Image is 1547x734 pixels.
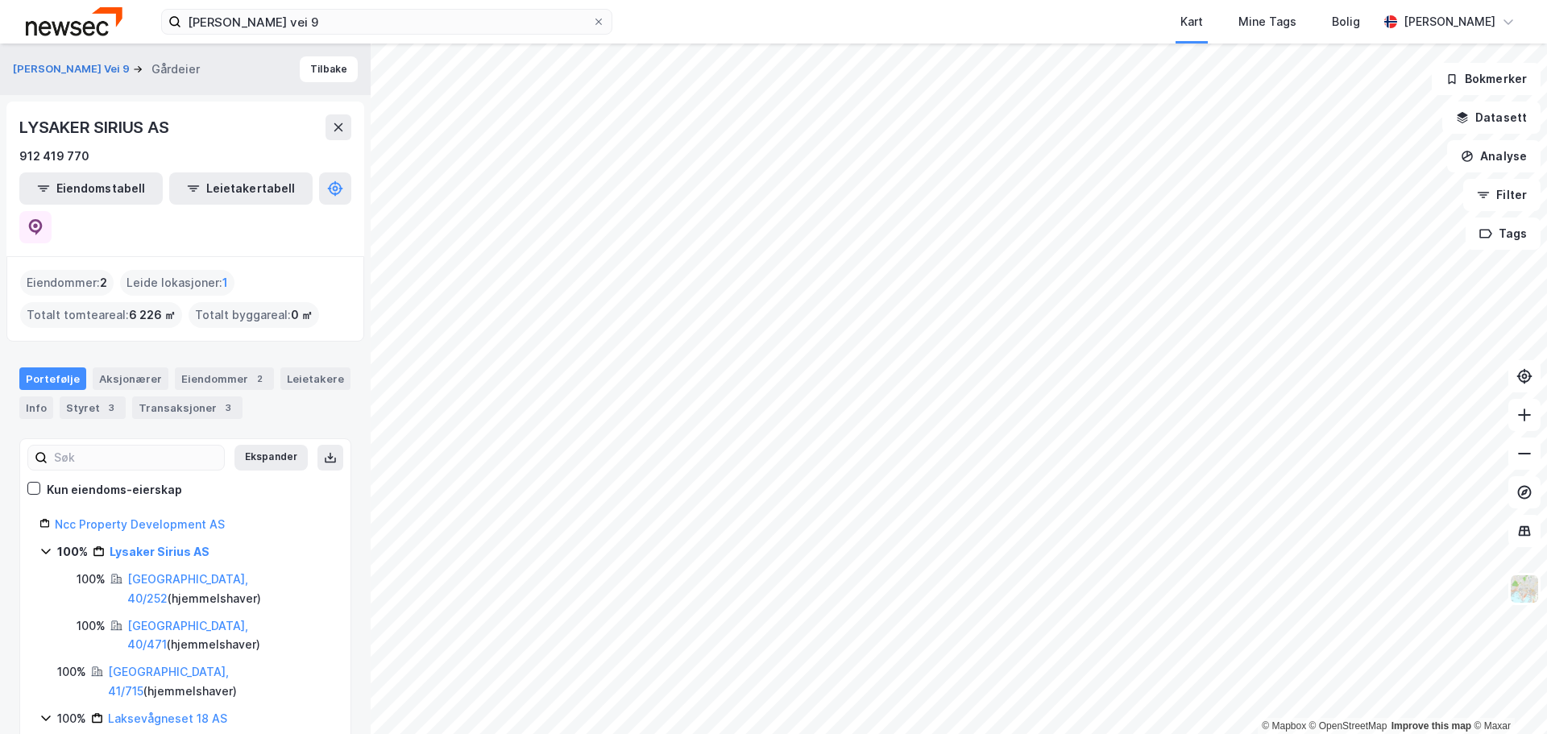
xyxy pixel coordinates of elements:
[1309,720,1387,732] a: OpenStreetMap
[1180,12,1203,31] div: Kart
[127,616,331,655] div: ( hjemmelshaver )
[20,270,114,296] div: Eiendommer :
[1509,574,1540,604] img: Z
[1332,12,1360,31] div: Bolig
[26,7,122,35] img: newsec-logo.f6e21ccffca1b3a03d2d.png
[1404,12,1495,31] div: [PERSON_NAME]
[103,400,119,416] div: 3
[57,709,86,728] div: 100%
[19,396,53,419] div: Info
[57,662,86,682] div: 100%
[57,542,88,562] div: 100%
[1466,657,1547,734] iframe: Chat Widget
[1391,720,1471,732] a: Improve this map
[48,446,224,470] input: Søk
[100,273,107,292] span: 2
[189,302,319,328] div: Totalt byggareal :
[77,616,106,636] div: 100%
[300,56,358,82] button: Tilbake
[1262,720,1306,732] a: Mapbox
[169,172,313,205] button: Leietakertabell
[19,367,86,390] div: Portefølje
[108,665,229,698] a: [GEOGRAPHIC_DATA], 41/715
[1463,179,1541,211] button: Filter
[1447,140,1541,172] button: Analyse
[13,61,133,77] button: [PERSON_NAME] Vei 9
[1442,102,1541,134] button: Datasett
[251,371,268,387] div: 2
[1466,218,1541,250] button: Tags
[110,545,209,558] a: Lysaker Sirius AS
[108,662,331,701] div: ( hjemmelshaver )
[220,400,236,416] div: 3
[19,114,172,140] div: LYSAKER SIRIUS AS
[19,147,89,166] div: 912 419 770
[127,572,248,605] a: [GEOGRAPHIC_DATA], 40/252
[127,570,331,608] div: ( hjemmelshaver )
[151,60,200,79] div: Gårdeier
[280,367,350,390] div: Leietakere
[77,570,106,589] div: 100%
[127,619,248,652] a: [GEOGRAPHIC_DATA], 40/471
[1432,63,1541,95] button: Bokmerker
[1238,12,1296,31] div: Mine Tags
[19,172,163,205] button: Eiendomstabell
[47,480,182,500] div: Kun eiendoms-eierskap
[93,367,168,390] div: Aksjonærer
[129,305,176,325] span: 6 226 ㎡
[120,270,234,296] div: Leide lokasjoner :
[60,396,126,419] div: Styret
[20,302,182,328] div: Totalt tomteareal :
[291,305,313,325] span: 0 ㎡
[222,273,228,292] span: 1
[132,396,243,419] div: Transaksjoner
[108,711,227,725] a: Laksevågneset 18 AS
[234,445,308,471] button: Ekspander
[181,10,592,34] input: Søk på adresse, matrikkel, gårdeiere, leietakere eller personer
[175,367,274,390] div: Eiendommer
[55,517,225,531] a: Ncc Property Development AS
